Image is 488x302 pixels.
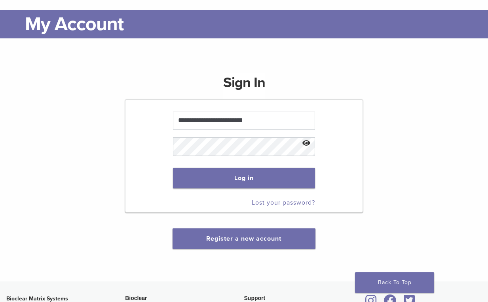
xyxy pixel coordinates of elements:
h1: My Account [25,10,482,38]
button: Show password [298,133,315,154]
h1: Sign In [223,73,265,99]
a: Lost your password? [252,199,315,207]
span: Support [244,295,266,301]
button: Log in [173,168,315,188]
button: Register a new account [173,228,315,249]
a: Register a new account [206,235,281,243]
span: Bioclear [125,295,147,301]
strong: Bioclear Matrix Systems [6,295,68,302]
a: Back To Top [355,272,434,293]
